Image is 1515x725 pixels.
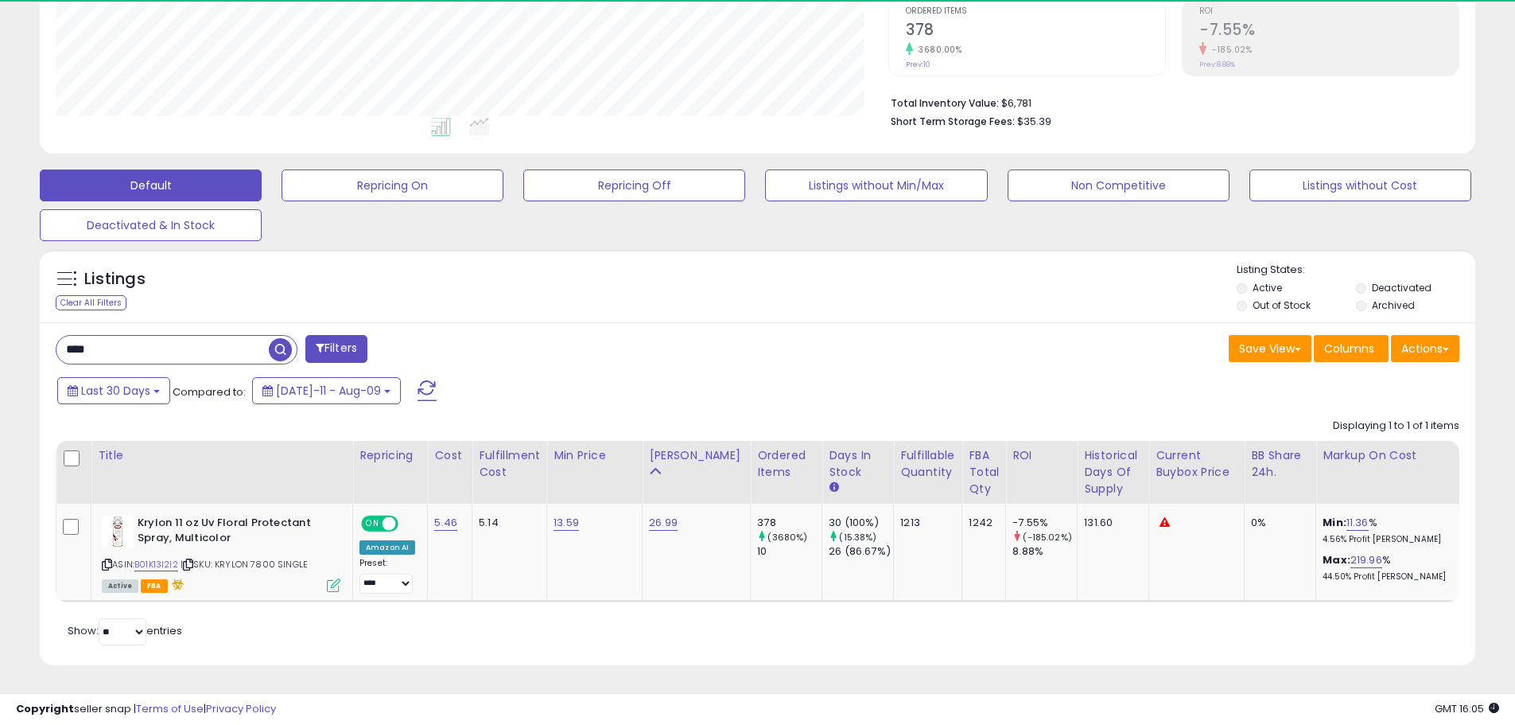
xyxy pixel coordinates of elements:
[434,447,465,464] div: Cost
[252,377,401,404] button: [DATE]-11 - Aug-09
[479,516,534,530] div: 5.14
[68,623,182,638] span: Show: entries
[1391,335,1459,362] button: Actions
[359,540,415,555] div: Amazon AI
[98,447,346,464] div: Title
[1249,170,1471,201] button: Listings without Cost
[102,516,134,548] img: 41EWs6HaxiL._SL40_.jpg
[40,170,262,201] button: Default
[359,447,421,464] div: Repricing
[168,579,185,590] i: hazardous material
[1251,447,1309,481] div: BB Share 24h.
[1323,534,1455,545] p: 4.56% Profit [PERSON_NAME]
[649,447,744,464] div: [PERSON_NAME]
[900,516,950,530] div: 1213
[1199,21,1459,42] h2: -7.55%
[1206,44,1252,56] small: -185.02%
[554,447,635,464] div: Min Price
[40,209,262,241] button: Deactivated & In Stock
[1324,341,1374,357] span: Columns
[1012,544,1077,559] div: 8.88%
[134,558,178,571] a: B01K13I2I2
[906,7,1165,16] span: Ordered Items
[1323,515,1346,530] b: Min:
[138,516,331,549] b: Krylon 11 oz Uv Floral Protectant Spray, Multicolor
[829,516,893,530] div: 30 (100%)
[1323,516,1455,545] div: %
[523,170,745,201] button: Repricing Off
[906,60,930,69] small: Prev: 10
[969,516,993,530] div: 1242
[16,701,74,716] strong: Copyright
[359,558,415,594] div: Preset:
[1435,701,1499,716] span: 2025-09-9 16:05 GMT
[56,295,126,310] div: Clear All Filters
[1372,298,1415,312] label: Archived
[649,515,678,531] a: 26.99
[757,447,815,481] div: Ordered Items
[891,96,999,110] b: Total Inventory Value:
[1346,515,1369,531] a: 11.36
[1017,114,1051,129] span: $35.39
[136,701,204,716] a: Terms of Use
[479,447,540,481] div: Fulfillment Cost
[57,377,170,404] button: Last 30 Days
[1237,263,1475,278] p: Listing States:
[1333,419,1459,434] div: Displaying 1 to 1 of 1 items
[891,92,1447,111] li: $6,781
[757,544,822,559] div: 10
[1084,447,1142,497] div: Historical Days Of Supply
[396,517,421,531] span: OFF
[554,515,579,531] a: 13.59
[1012,447,1070,464] div: ROI
[829,481,838,495] small: Days In Stock.
[363,517,383,531] span: ON
[1012,516,1077,530] div: -7.55%
[141,579,168,593] span: FBA
[276,383,381,399] span: [DATE]-11 - Aug-09
[206,701,276,716] a: Privacy Policy
[102,579,138,593] span: All listings currently available for purchase on Amazon
[1008,170,1229,201] button: Non Competitive
[1316,441,1467,504] th: The percentage added to the cost of goods (COGS) that forms the calculator for Min & Max prices.
[1251,516,1303,530] div: 0%
[1253,281,1282,294] label: Active
[1323,447,1460,464] div: Markup on Cost
[757,516,822,530] div: 378
[1253,298,1311,312] label: Out of Stock
[1229,335,1311,362] button: Save View
[1199,7,1459,16] span: ROI
[891,115,1015,128] b: Short Term Storage Fees:
[767,531,807,544] small: (3680%)
[1372,281,1431,294] label: Deactivated
[16,702,276,717] div: seller snap | |
[1023,531,1072,544] small: (-185.02%)
[282,170,503,201] button: Repricing On
[839,531,876,544] small: (15.38%)
[1084,516,1136,530] div: 131.60
[1323,552,1350,567] b: Max:
[81,383,150,399] span: Last 30 Days
[765,170,987,201] button: Listings without Min/Max
[1314,335,1389,362] button: Columns
[173,384,246,400] span: Compared to:
[1323,571,1455,583] p: 44.50% Profit [PERSON_NAME]
[1350,552,1382,568] a: 219.96
[1199,60,1235,69] small: Prev: 8.88%
[906,21,1165,42] h2: 378
[969,447,999,497] div: FBA Total Qty
[829,447,887,481] div: Days In Stock
[900,447,955,481] div: Fulfillable Quantity
[102,516,340,591] div: ASIN:
[1323,553,1455,583] div: %
[1156,447,1237,481] div: Current Buybox Price
[84,268,146,290] h5: Listings
[305,335,367,363] button: Filters
[829,544,893,559] div: 26 (86.67%)
[434,515,457,531] a: 5.46
[913,44,961,56] small: 3680.00%
[181,558,308,571] span: | SKU: KRYLON 7800 SINGLE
